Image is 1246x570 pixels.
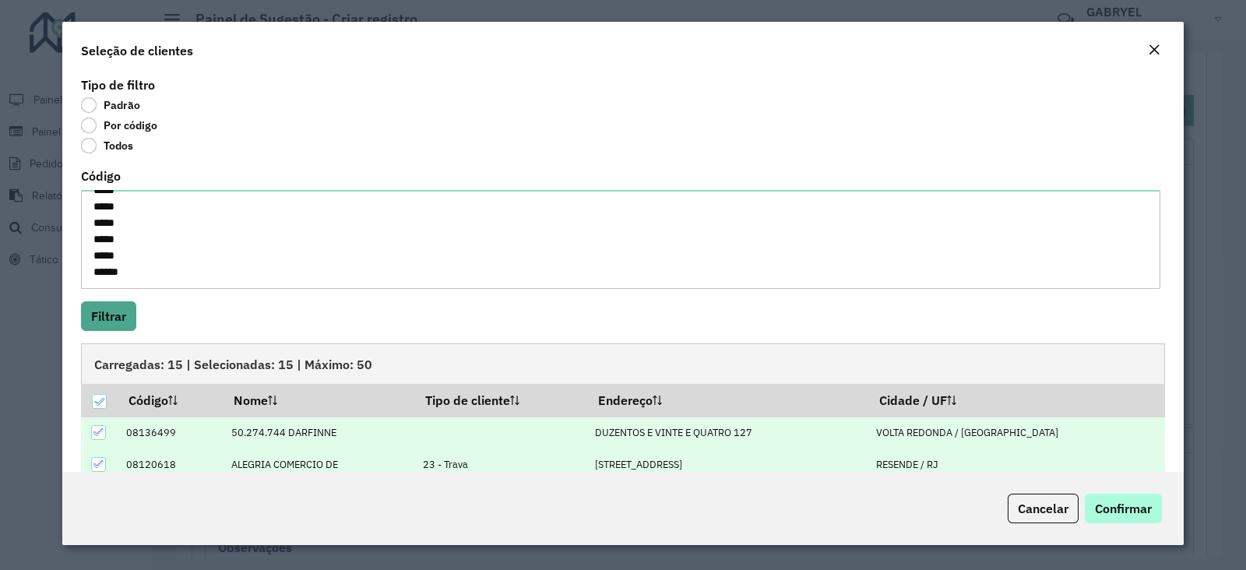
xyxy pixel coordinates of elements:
[81,97,140,113] label: Padrão
[81,76,155,94] label: Tipo de filtro
[118,449,223,480] td: 08120618
[414,449,586,480] td: 23 - Trava
[1008,494,1079,523] button: Cancelar
[223,417,414,449] td: 50.274.744 DARFINNE
[1148,44,1160,56] em: Fechar
[81,301,136,331] button: Filtrar
[587,384,868,417] th: Endereço
[81,41,193,60] h4: Seleção de clientes
[81,343,1165,384] div: Carregadas: 15 | Selecionadas: 15 | Máximo: 50
[587,449,868,480] td: [STREET_ADDRESS]
[118,417,223,449] td: 08136499
[81,167,121,185] label: Código
[1143,40,1165,61] button: Close
[223,449,414,480] td: ALEGRIA COMERCIO DE
[868,449,1165,480] td: RESENDE / RJ
[1085,494,1162,523] button: Confirmar
[1095,501,1152,516] span: Confirmar
[868,417,1165,449] td: VOLTA REDONDA / [GEOGRAPHIC_DATA]
[587,417,868,449] td: DUZENTOS E VINTE E QUATRO 127
[414,384,586,417] th: Tipo de cliente
[223,384,414,417] th: Nome
[1018,501,1068,516] span: Cancelar
[81,118,157,133] label: Por código
[81,138,133,153] label: Todos
[118,384,223,417] th: Código
[868,384,1165,417] th: Cidade / UF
